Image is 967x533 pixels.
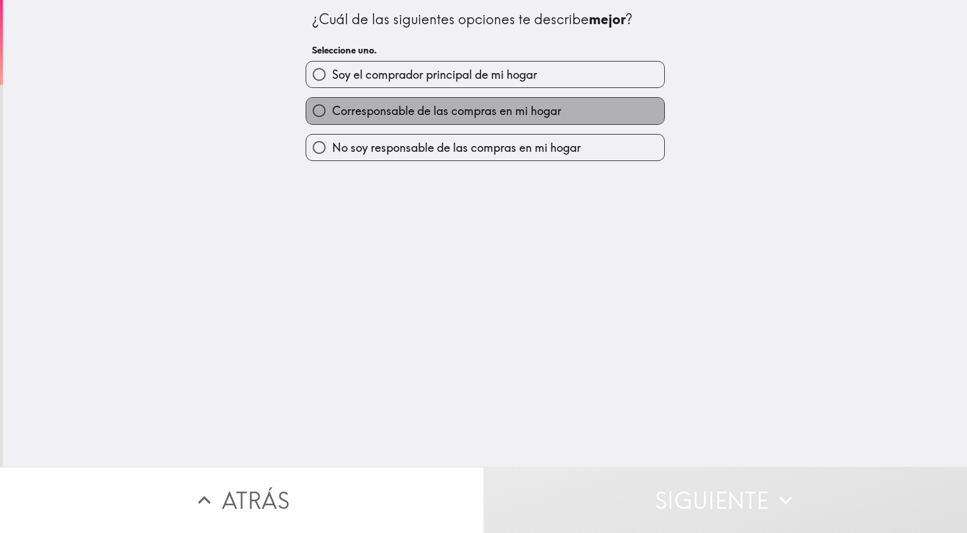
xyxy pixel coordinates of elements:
span: No soy responsable de las compras en mi hogar [332,140,581,156]
button: No soy responsable de las compras en mi hogar [306,135,664,160]
button: Soy el comprador principal de mi hogar [306,62,664,87]
div: ¿Cuál de las siguientes opciones te describe ? [312,10,658,29]
span: Corresponsable de las compras en mi hogar [332,103,561,119]
b: mejor [589,10,626,28]
h6: Seleccione uno. [312,44,658,56]
button: Corresponsable de las compras en mi hogar [306,98,664,124]
button: Siguiente [483,467,967,533]
span: Soy el comprador principal de mi hogar [332,67,537,83]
